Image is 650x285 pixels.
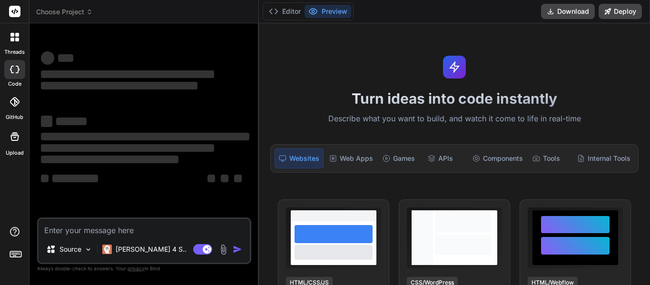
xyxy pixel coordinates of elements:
div: Tools [529,148,571,168]
span: View Prompt [336,207,377,217]
div: Websites [275,148,324,168]
p: Source [59,245,81,254]
h1: Turn ideas into code instantly [265,90,644,107]
p: Describe what you want to build, and watch it come to life in real-time [265,113,644,125]
div: Components [469,148,527,168]
div: Games [379,148,422,168]
label: code [8,80,21,88]
span: ‌ [41,156,178,163]
button: Deploy [599,4,642,19]
label: Upload [6,149,24,157]
span: ‌ [207,175,215,182]
img: attachment [218,244,229,255]
button: Preview [305,5,351,18]
span: ‌ [41,70,214,78]
label: GitHub [6,113,23,121]
span: ‌ [41,144,214,152]
span: ‌ [41,82,197,89]
button: Editor [265,5,305,18]
span: ‌ [234,175,242,182]
img: Claude 4 Sonnet [102,245,112,254]
span: ‌ [56,118,87,125]
p: [PERSON_NAME] 4 S.. [116,245,187,254]
span: ‌ [58,54,73,62]
div: Web Apps [325,148,377,168]
span: View Prompt [457,207,498,217]
span: Choose Project [36,7,93,17]
span: ‌ [41,116,52,127]
span: privacy [128,265,145,271]
div: Internal Tools [573,148,634,168]
div: APIs [424,148,467,168]
label: threads [4,48,25,56]
span: ‌ [41,51,54,65]
span: View Prompt [578,207,619,217]
img: Pick Models [84,246,92,254]
img: icon [233,245,242,254]
span: ‌ [41,133,249,140]
p: Always double-check its answers. Your in Bind [37,264,251,273]
span: ‌ [221,175,228,182]
button: Download [541,4,595,19]
span: ‌ [52,175,98,182]
span: ‌ [41,175,49,182]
